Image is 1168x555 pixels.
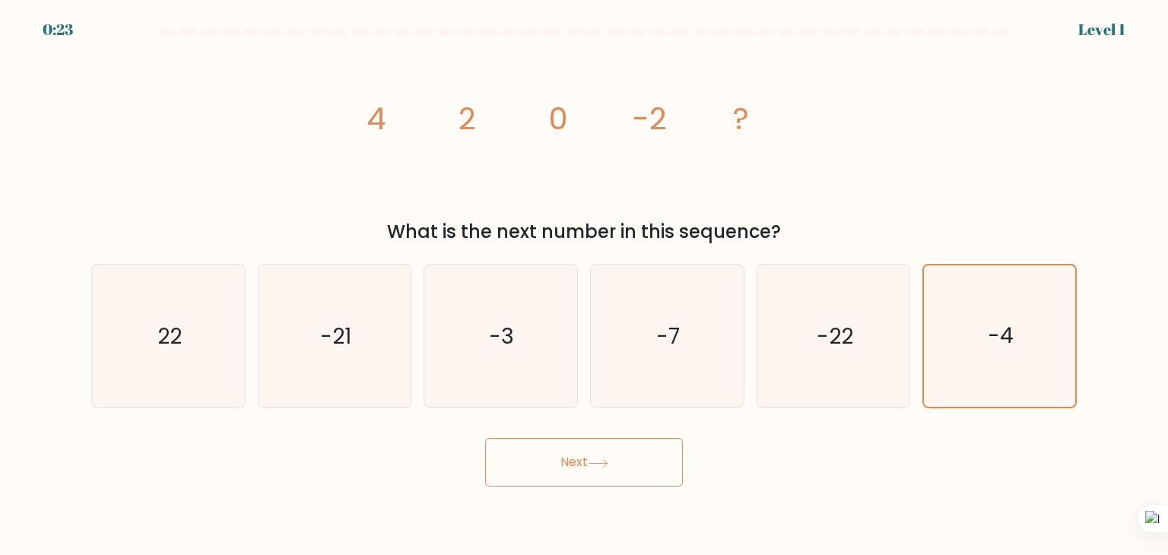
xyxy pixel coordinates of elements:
[988,322,1014,351] text: -4
[367,97,386,140] tspan: 4
[633,97,667,140] tspan: -2
[817,321,853,351] text: -22
[100,218,1068,246] div: What is the next number in this sequence?
[733,97,749,140] tspan: ?
[157,321,182,351] text: 22
[1078,18,1125,41] div: Level 1
[459,97,476,140] tspan: 2
[490,321,515,351] text: -3
[657,321,681,351] text: -7
[43,18,73,41] div: 0:23
[549,97,568,140] tspan: 0
[320,321,351,351] text: -21
[485,438,683,487] button: Next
